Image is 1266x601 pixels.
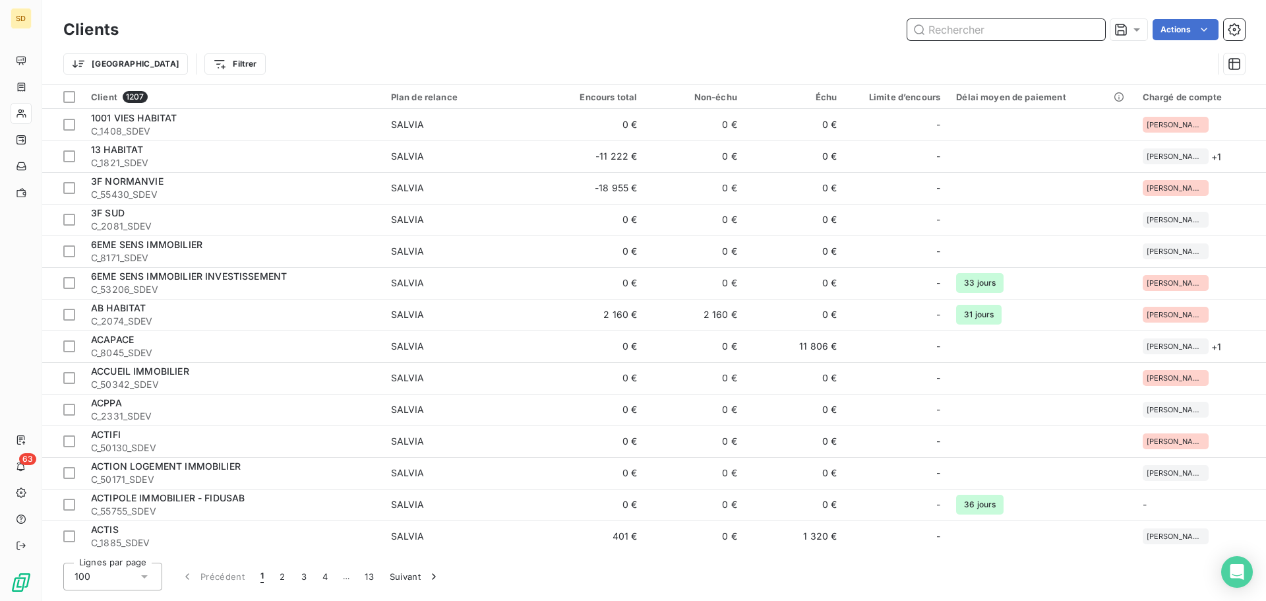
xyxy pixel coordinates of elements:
[745,394,845,426] td: 0 €
[753,92,837,102] div: Échu
[936,466,940,480] span: -
[936,308,940,321] span: -
[645,457,745,489] td: 0 €
[745,172,845,204] td: 0 €
[1147,311,1205,319] span: [PERSON_NAME]
[260,570,264,583] span: 1
[91,283,375,296] span: C_53206_SDEV
[272,563,293,590] button: 2
[936,213,940,226] span: -
[645,236,745,267] td: 0 €
[91,220,375,233] span: C_2081_SDEV
[645,394,745,426] td: 0 €
[956,92,1126,102] div: Délai moyen de paiement
[1147,374,1205,382] span: [PERSON_NAME]
[936,403,940,416] span: -
[645,299,745,331] td: 2 160 €
[91,270,287,282] span: 6EME SENS IMMOBILIER INVESTISSEMENT
[545,394,646,426] td: 0 €
[545,109,646,141] td: 0 €
[645,489,745,521] td: 0 €
[936,118,940,131] span: -
[545,457,646,489] td: 0 €
[1147,247,1205,255] span: [PERSON_NAME]
[1147,532,1205,540] span: [PERSON_NAME]
[1147,279,1205,287] span: [PERSON_NAME]
[745,362,845,394] td: 0 €
[936,371,940,385] span: -
[936,530,940,543] span: -
[645,331,745,362] td: 0 €
[745,521,845,552] td: 1 320 €
[956,495,1004,515] span: 36 jours
[907,19,1105,40] input: Rechercher
[653,92,737,102] div: Non-échu
[91,251,375,265] span: C_8171_SDEV
[391,181,425,195] div: SALVIA
[545,204,646,236] td: 0 €
[391,340,425,353] div: SALVIA
[745,109,845,141] td: 0 €
[293,563,315,590] button: 3
[91,92,117,102] span: Client
[1143,92,1258,102] div: Chargé de compte
[63,18,119,42] h3: Clients
[745,331,845,362] td: 11 806 €
[553,92,638,102] div: Encours total
[391,245,425,258] div: SALVIA
[391,118,425,131] div: SALVIA
[1147,216,1205,224] span: [PERSON_NAME]
[75,570,90,583] span: 100
[91,492,245,503] span: ACTIPOLE IMMOBILIER - FIDUSAB
[204,53,265,75] button: Filtrer
[91,536,375,550] span: C_1885_SDEV
[336,566,357,587] span: …
[91,175,164,187] span: 3F NORMANVIE
[91,144,144,155] span: 13 HABITAT
[1211,150,1221,164] span: + 1
[391,213,425,226] div: SALVIA
[91,346,375,360] span: C_8045_SDEV
[391,92,537,102] div: Plan de relance
[936,435,940,448] span: -
[745,457,845,489] td: 0 €
[645,362,745,394] td: 0 €
[91,302,146,313] span: AB HABITAT
[1147,437,1205,445] span: [PERSON_NAME]
[936,245,940,258] span: -
[91,365,189,377] span: ACCUEIL IMMOBILIER
[1147,406,1205,414] span: [PERSON_NAME]
[745,204,845,236] td: 0 €
[1153,19,1219,40] button: Actions
[645,141,745,172] td: 0 €
[545,236,646,267] td: 0 €
[91,207,125,218] span: 3F SUD
[1147,152,1205,160] span: [PERSON_NAME]
[91,315,375,328] span: C_2074_SDEV
[391,498,425,511] div: SALVIA
[1221,556,1253,588] div: Open Intercom Messenger
[91,125,375,138] span: C_1408_SDEV
[936,150,940,163] span: -
[853,92,940,102] div: Limite d’encours
[645,172,745,204] td: 0 €
[391,403,425,416] div: SALVIA
[545,267,646,299] td: 0 €
[545,362,646,394] td: 0 €
[1147,184,1205,192] span: [PERSON_NAME]
[91,429,121,440] span: ACTIFI
[936,498,940,511] span: -
[936,181,940,195] span: -
[545,172,646,204] td: -18 955 €
[91,112,177,123] span: 1001 VIES HABITAT
[745,299,845,331] td: 0 €
[391,435,425,448] div: SALVIA
[253,563,272,590] button: 1
[91,524,119,535] span: ACTIS
[91,397,122,408] span: ACPPA
[357,563,382,590] button: 13
[391,371,425,385] div: SALVIA
[936,340,940,353] span: -
[645,521,745,552] td: 0 €
[11,8,32,29] div: SD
